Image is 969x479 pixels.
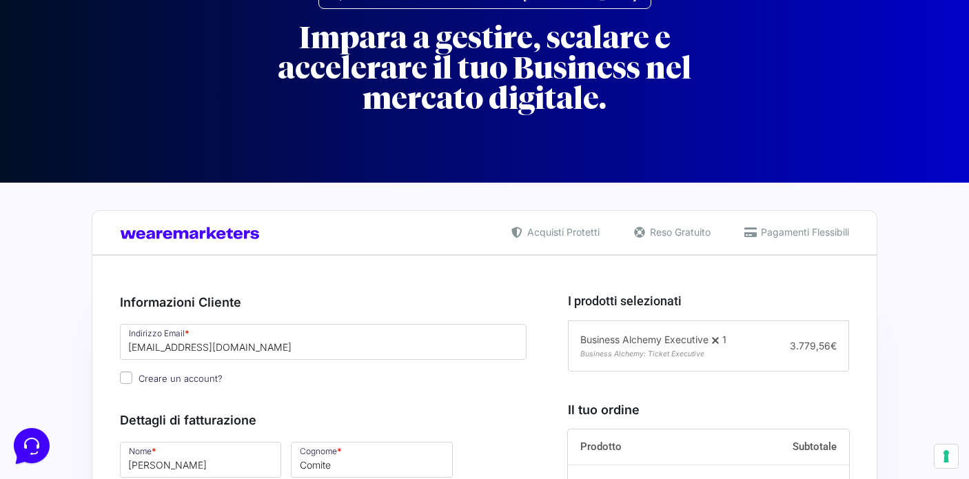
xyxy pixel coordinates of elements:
[44,77,72,105] img: dark
[120,371,132,384] input: Creare un account?
[119,371,156,384] p: Messaggi
[568,292,849,310] h3: I prodotti selezionati
[722,334,726,345] span: 1
[96,352,181,384] button: Messaggi
[147,171,254,182] a: Apri Centro Assistenza
[66,77,94,105] img: dark
[22,116,254,143] button: Inizia una conversazione
[11,11,232,33] h2: Ciao da Marketers 👋
[22,55,117,66] span: Le tue conversazioni
[31,201,225,214] input: Cerca un articolo...
[236,23,733,114] h2: Impara a gestire, scalare e accelerare il tuo Business nel mercato digitale.
[120,324,527,360] input: Indirizzo Email *
[830,340,837,351] span: €
[120,442,281,478] input: Nome *
[90,124,203,135] span: Inizia una conversazione
[568,429,730,465] th: Prodotto
[120,411,527,429] h3: Dettagli di fatturazione
[41,371,65,384] p: Home
[22,77,50,105] img: dark
[935,445,958,468] button: Le tue preferenze relative al consenso per le tecnologie di tracciamento
[580,334,708,345] span: Business Alchemy Executive
[11,425,52,467] iframe: Customerly Messenger Launcher
[120,293,527,312] h3: Informazioni Cliente
[139,373,223,384] span: Creare un account?
[646,225,711,239] span: Reso Gratuito
[729,429,849,465] th: Subtotale
[22,171,108,182] span: Trova una risposta
[212,371,232,384] p: Aiuto
[790,340,837,351] span: 3.779,56
[180,352,265,384] button: Aiuto
[568,400,849,419] h3: Il tuo ordine
[11,352,96,384] button: Home
[291,442,452,478] input: Cognome *
[524,225,600,239] span: Acquisti Protetti
[580,349,704,358] span: Business Alchemy: Ticket Executive
[757,225,849,239] span: Pagamenti Flessibili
